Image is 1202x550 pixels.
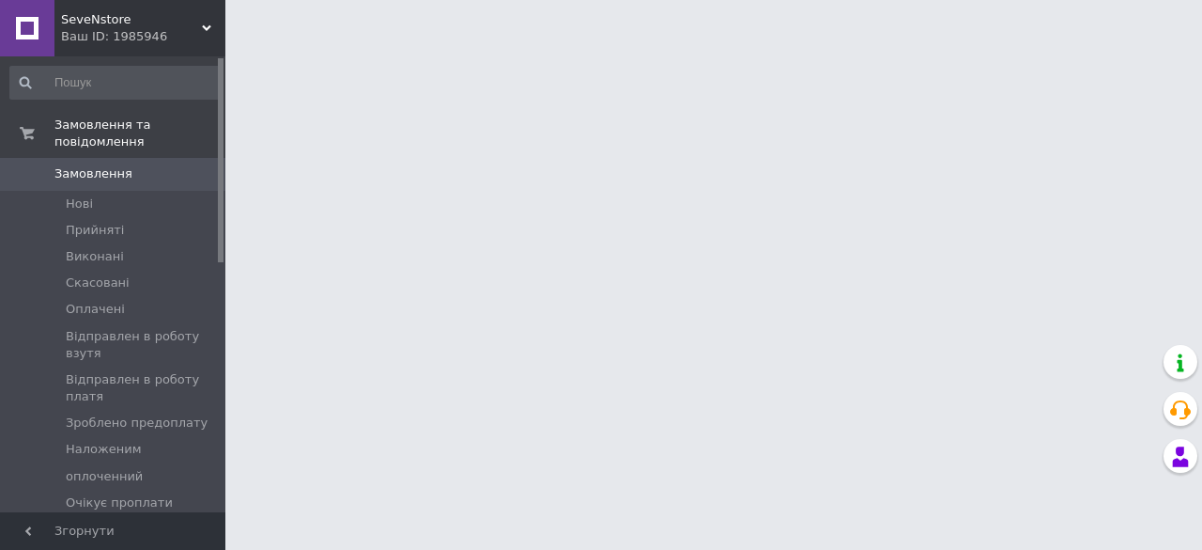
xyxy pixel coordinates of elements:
[66,328,220,362] span: Відправлен в роботу взутя
[66,222,124,239] span: Прийняті
[66,301,125,318] span: Оплачені
[66,196,93,212] span: Нові
[66,415,208,432] span: Зроблено предоплату
[9,66,222,100] input: Пошук
[66,495,173,511] span: Очікує проплати
[66,468,143,485] span: оплоченний
[66,248,124,265] span: Виконані
[66,371,220,405] span: Відправлен в роботу платя
[61,28,225,45] div: Ваш ID: 1985946
[54,165,132,182] span: Замовлення
[54,117,225,150] span: Замовлення та повідомлення
[66,275,130,291] span: Скасовані
[61,11,202,28] span: SeveNstore
[66,441,141,458] span: Наложеним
